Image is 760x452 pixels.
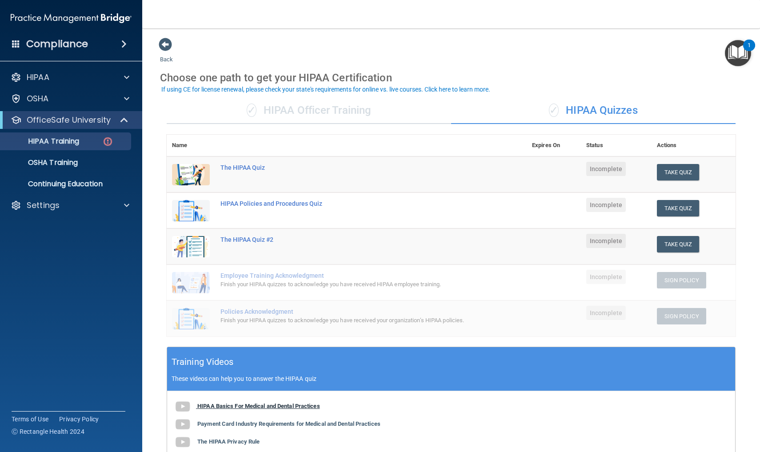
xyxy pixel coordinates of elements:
span: ✓ [247,104,256,117]
span: Ⓒ Rectangle Health 2024 [12,427,84,436]
span: Incomplete [586,306,626,320]
button: If using CE for license renewal, please check your state's requirements for online vs. live cours... [160,85,492,94]
button: Sign Policy [657,308,706,324]
h4: Compliance [26,38,88,50]
div: Employee Training Acknowledgment [220,272,482,279]
button: Sign Policy [657,272,706,288]
img: danger-circle.6113f641.png [102,136,113,147]
a: Terms of Use [12,415,48,424]
th: Status [581,135,651,156]
button: Take Quiz [657,200,700,216]
div: 1 [748,45,751,57]
span: Incomplete [586,198,626,212]
b: The HIPAA Privacy Rule [197,438,260,445]
a: Privacy Policy [59,415,99,424]
img: gray_youtube_icon.38fcd6cc.png [174,433,192,451]
div: Finish your HIPAA quizzes to acknowledge you have received HIPAA employee training. [220,279,482,290]
img: PMB logo [11,9,132,27]
p: OSHA [27,93,49,104]
div: Choose one path to get your HIPAA Certification [160,65,742,91]
span: ✓ [549,104,559,117]
button: Take Quiz [657,236,700,252]
th: Name [167,135,215,156]
b: Payment Card Industry Requirements for Medical and Dental Practices [197,420,380,427]
span: Incomplete [586,234,626,248]
button: Open Resource Center, 1 new notification [725,40,751,66]
h5: Training Videos [172,354,234,370]
div: HIPAA Officer Training [167,97,451,124]
button: Take Quiz [657,164,700,180]
img: gray_youtube_icon.38fcd6cc.png [174,398,192,416]
a: Settings [11,200,129,211]
span: Incomplete [586,270,626,284]
th: Actions [652,135,736,156]
p: Settings [27,200,60,211]
b: HIPAA Basics For Medical and Dental Practices [197,403,320,409]
a: HIPAA [11,72,129,83]
p: OfficeSafe University [27,115,111,125]
p: HIPAA Training [6,137,79,146]
th: Expires On [527,135,581,156]
div: The HIPAA Quiz #2 [220,236,482,243]
p: Continuing Education [6,180,127,188]
a: Back [160,45,173,63]
div: HIPAA Quizzes [451,97,736,124]
p: These videos can help you to answer the HIPAA quiz [172,375,731,382]
a: OSHA [11,93,129,104]
a: OfficeSafe University [11,115,129,125]
img: gray_youtube_icon.38fcd6cc.png [174,416,192,433]
p: OSHA Training [6,158,78,167]
p: HIPAA [27,72,49,83]
div: HIPAA Policies and Procedures Quiz [220,200,482,207]
span: Incomplete [586,162,626,176]
div: The HIPAA Quiz [220,164,482,171]
div: If using CE for license renewal, please check your state's requirements for online vs. live cours... [161,86,490,92]
div: Policies Acknowledgment [220,308,482,315]
div: Finish your HIPAA quizzes to acknowledge you have received your organization’s HIPAA policies. [220,315,482,326]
